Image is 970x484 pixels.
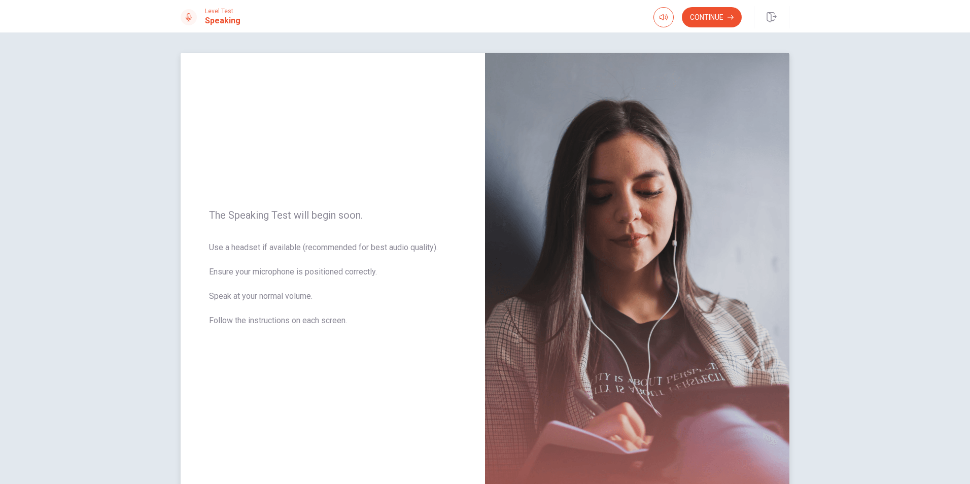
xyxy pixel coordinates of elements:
[682,7,742,27] button: Continue
[209,209,457,221] span: The Speaking Test will begin soon.
[209,241,457,339] span: Use a headset if available (recommended for best audio quality). Ensure your microphone is positi...
[205,15,240,27] h1: Speaking
[205,8,240,15] span: Level Test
